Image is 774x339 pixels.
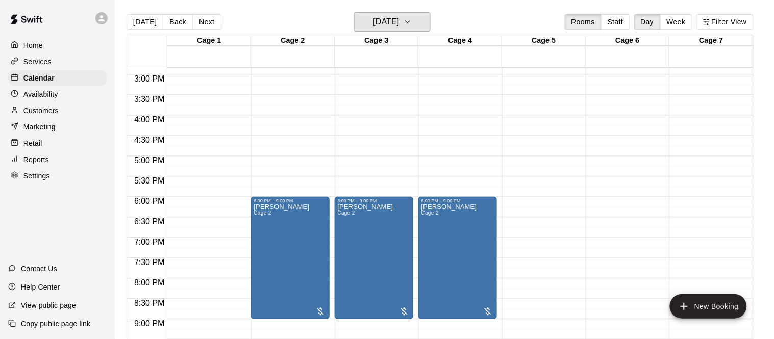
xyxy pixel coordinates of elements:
[23,106,59,116] p: Customers
[8,103,107,118] a: Customers
[132,95,167,103] span: 3:30 PM
[421,210,439,216] span: Cage 2
[660,14,692,30] button: Week
[132,74,167,83] span: 3:00 PM
[335,36,418,46] div: Cage 3
[586,36,669,46] div: Cage 6
[670,294,747,319] button: add
[21,300,76,310] p: View public page
[502,36,586,46] div: Cage 5
[338,210,355,216] span: Cage 2
[696,14,754,30] button: Filter View
[132,238,167,246] span: 7:00 PM
[23,89,58,99] p: Availability
[254,210,271,216] span: Cage 2
[167,36,251,46] div: Cage 1
[21,319,90,329] p: Copy public page link
[251,197,330,319] div: 6:00 PM – 9:00 PM: Cage 2
[8,87,107,102] a: Availability
[669,36,753,46] div: Cage 7
[418,36,502,46] div: Cage 4
[23,57,52,67] p: Services
[23,40,43,50] p: Home
[8,70,107,86] a: Calendar
[565,14,602,30] button: Rooms
[8,136,107,151] a: Retail
[8,38,107,53] a: Home
[373,15,399,29] h6: [DATE]
[601,14,630,30] button: Staff
[23,154,49,165] p: Reports
[21,282,60,292] p: Help Center
[23,73,55,83] p: Calendar
[132,299,167,307] span: 8:30 PM
[338,198,410,203] div: 6:00 PM – 9:00 PM
[132,176,167,185] span: 5:30 PM
[132,197,167,205] span: 6:00 PM
[23,138,42,148] p: Retail
[634,14,661,30] button: Day
[421,198,494,203] div: 6:00 PM – 9:00 PM
[354,12,431,32] button: [DATE]
[418,197,497,319] div: 6:00 PM – 9:00 PM: Cage 2
[132,136,167,144] span: 4:30 PM
[254,198,327,203] div: 6:00 PM – 9:00 PM
[132,278,167,287] span: 8:00 PM
[23,122,56,132] p: Marketing
[21,264,57,274] p: Contact Us
[127,14,163,30] button: [DATE]
[8,168,107,184] a: Settings
[8,119,107,135] a: Marketing
[23,171,50,181] p: Settings
[163,14,193,30] button: Back
[8,152,107,167] a: Reports
[132,217,167,226] span: 6:30 PM
[8,54,107,69] a: Services
[251,36,335,46] div: Cage 2
[132,156,167,165] span: 5:00 PM
[132,319,167,328] span: 9:00 PM
[132,115,167,124] span: 4:00 PM
[192,14,221,30] button: Next
[335,197,413,319] div: 6:00 PM – 9:00 PM: Cage 2
[132,258,167,267] span: 7:30 PM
